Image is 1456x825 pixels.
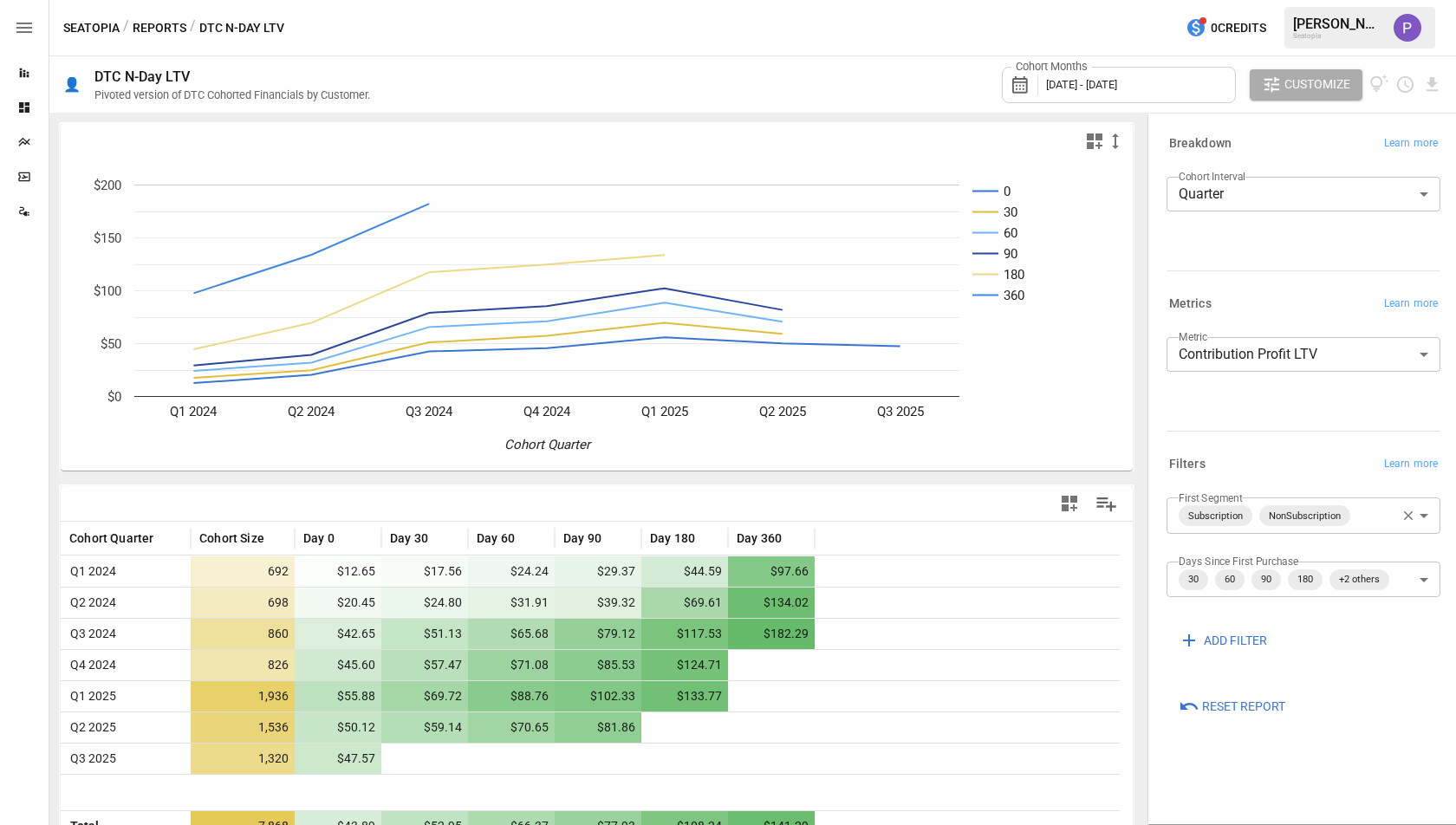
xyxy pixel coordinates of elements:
text: Q2 2025 [759,404,806,419]
span: $17.56 [390,556,465,587]
span: $31.91 [477,588,551,618]
span: [DATE] - [DATE] [1046,78,1117,91]
span: $117.53 [650,619,725,649]
h6: Breakdown [1169,134,1232,153]
span: $69.72 [390,681,465,711]
span: 90 [1254,569,1278,589]
span: Day 60 [477,529,515,547]
span: $29.37 [563,556,638,587]
span: $102.33 [563,681,638,711]
span: $88.76 [477,681,551,711]
span: $24.24 [477,556,551,587]
span: $70.65 [477,712,551,743]
h6: Metrics [1169,295,1212,314]
div: Contribution Profit LTV [1167,337,1440,372]
span: 180 [1290,569,1320,589]
text: Q1 2024 [170,404,218,419]
span: $45.60 [303,650,378,680]
button: View documentation [1369,69,1389,101]
text: 60 [1004,225,1017,241]
span: $71.08 [477,650,551,680]
span: $42.65 [303,619,378,649]
button: ADD FILTER [1167,625,1279,656]
text: Q1 2025 [641,404,688,419]
span: $65.68 [477,619,551,649]
div: Pivoted version of DTC Cohorted Financials by Customer. [94,88,370,101]
span: $124.71 [650,650,725,680]
text: Q2 2024 [288,404,335,419]
span: Day 90 [563,529,601,547]
span: 1,936 [199,681,291,711]
span: 860 [199,619,291,649]
span: +2 others [1332,569,1387,589]
span: $79.12 [563,619,638,649]
img: Prateek Batra [1394,14,1421,42]
span: $12.65 [303,556,378,587]
span: $57.47 [390,650,465,680]
span: Q3 2025 [63,744,116,774]
span: $59.14 [390,712,465,743]
span: Day 30 [390,529,428,547]
span: 60 [1218,569,1242,589]
label: Days Since First Purchase [1179,554,1298,568]
span: Learn more [1384,135,1438,153]
span: Subscription [1181,506,1250,526]
span: $134.02 [737,588,811,618]
text: 360 [1004,288,1024,303]
label: Metric [1179,329,1207,344]
span: Cohort Quarter [69,529,153,547]
text: Q4 2024 [523,404,571,419]
span: Q2 2024 [63,588,116,618]
span: $51.13 [390,619,465,649]
text: 90 [1004,246,1017,262]
span: $69.61 [650,588,725,618]
div: [PERSON_NAME] [1293,16,1383,32]
span: Q3 2024 [63,619,116,649]
span: $20.45 [303,588,378,618]
h6: Filters [1169,455,1206,474]
span: Day 0 [303,529,335,547]
span: Q1 2025 [63,681,116,711]
div: Quarter [1167,177,1440,211]
div: Seatopia [1293,32,1383,40]
span: $55.88 [303,681,378,711]
span: 1,536 [199,712,291,743]
span: $50.12 [303,712,378,743]
span: NonSubscription [1262,506,1348,526]
button: Seatopia [63,17,120,39]
text: 0 [1004,184,1011,199]
span: $44.59 [650,556,725,587]
span: 30 [1181,569,1206,589]
text: Cohort Quarter [504,437,592,452]
text: $100 [94,283,121,299]
span: $24.80 [390,588,465,618]
span: $133.77 [650,681,725,711]
button: Manage Columns [1087,484,1126,523]
span: 0 Credits [1211,17,1266,39]
svg: A chart. [61,159,1119,471]
label: First Segment [1179,490,1243,505]
div: / [123,17,129,39]
span: Learn more [1384,456,1438,473]
span: $81.86 [563,712,638,743]
span: 698 [199,588,291,618]
button: Prateek Batra [1383,3,1432,52]
span: Q4 2024 [63,650,116,680]
span: 692 [199,556,291,587]
text: 180 [1004,267,1024,283]
text: $50 [101,336,121,352]
span: Customize [1284,74,1350,95]
button: Customize [1250,69,1362,101]
text: $200 [94,178,121,193]
span: Day 180 [650,529,695,547]
button: Schedule report [1395,75,1415,94]
span: $39.32 [563,588,638,618]
span: Cohort Size [199,529,264,547]
button: Reset Report [1167,691,1297,722]
text: $150 [94,231,121,246]
span: $182.29 [737,619,811,649]
div: / [190,17,196,39]
span: $97.66 [737,556,811,587]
